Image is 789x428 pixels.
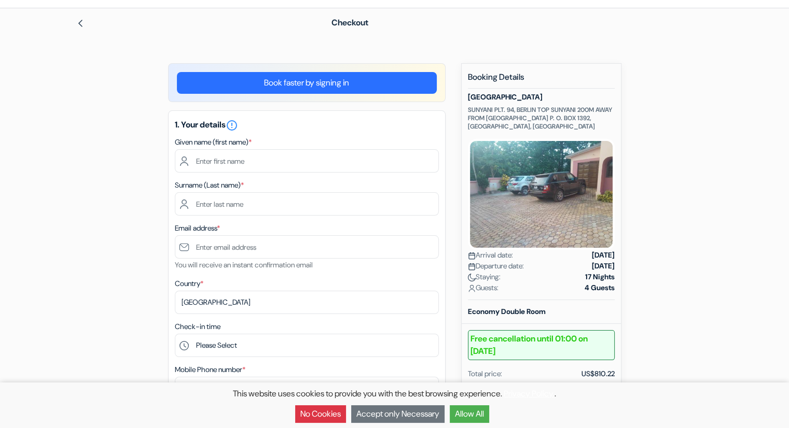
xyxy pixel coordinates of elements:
button: Accept only Necessary [351,405,445,423]
label: Surname (Last name) [175,180,244,191]
div: Total price: [468,368,502,379]
label: Country [175,278,203,289]
label: Check-in time [175,321,220,332]
img: calendar.svg [468,252,476,260]
h5: [GEOGRAPHIC_DATA] [468,93,615,102]
button: No Cookies [295,405,346,423]
label: Given name (first name) [175,137,252,148]
p: SUNYANI PLT. 94, BERLIN TOP SUNYANI 200M AWAY FROM [GEOGRAPHIC_DATA] P. O. BOX 1392, [GEOGRAPHIC_... [468,106,615,131]
strong: [DATE] [592,261,615,272]
img: calendar.svg [468,263,476,270]
h5: 1. Your details [175,119,439,132]
img: user_icon.svg [468,284,476,292]
input: Enter last name [175,192,439,216]
small: You will receive an instant confirmation email [175,260,313,269]
input: Enter email address [175,235,439,259]
a: error_outline [226,119,238,130]
a: Privacy Policy. [504,388,555,399]
button: Change country, selected United States (+1) [175,377,206,400]
img: moon.svg [468,274,476,281]
span: Departure date: [468,261,524,272]
label: Email address [175,223,220,234]
a: Book faster by signing in [177,72,437,94]
i: error_outline [226,119,238,132]
span: Arrival date: [468,250,513,261]
strong: 4 Guests [585,282,615,293]
p: This website uses cookies to provide you with the best browsing experience. . [5,388,784,400]
strong: [DATE] [592,250,615,261]
b: Free cancellation until 01:00 on [DATE] [468,330,615,360]
strong: 17 Nights [585,272,615,282]
input: Enter first name [175,149,439,173]
h5: Booking Details [468,72,615,89]
label: Mobile Phone number [175,364,245,375]
div: US$810.22 [582,368,615,379]
b: Economy Double Room [468,307,546,316]
span: Guests: [468,282,499,293]
button: Allow All [450,405,489,423]
span: Staying: [468,272,501,282]
span: Checkout [331,17,368,28]
img: left_arrow.svg [76,19,85,27]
